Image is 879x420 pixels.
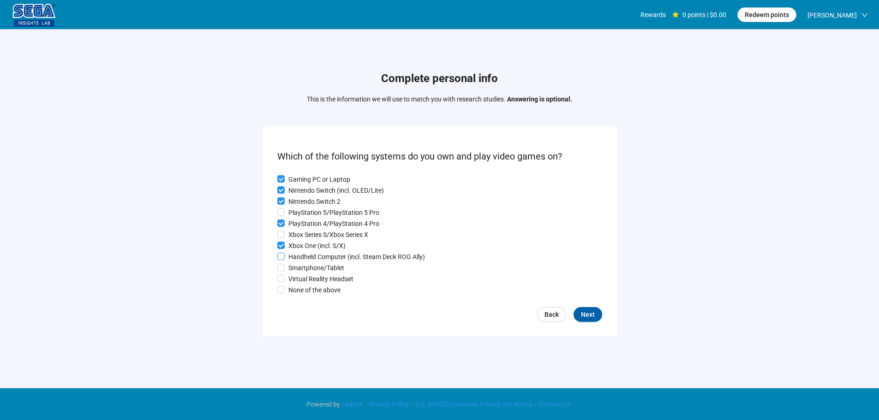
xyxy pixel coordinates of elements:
p: Xbox One (incl. S/X) [288,241,346,251]
button: Redeem points [737,7,796,22]
p: Nintendo Switch 2 [288,196,341,207]
p: Xbox Series S/Xbox Series X [288,230,368,240]
h1: Complete personal info [307,70,572,88]
span: star [672,12,679,18]
a: Contact Us [536,401,573,408]
p: This is the information we will use to match you with research studies. [307,94,572,104]
a: Privacy Policy [367,401,411,408]
span: Back [544,309,559,319]
a: Back [537,307,566,322]
p: Handheld Computer (incl. Steam Deck ROG Ally) [288,252,425,262]
p: PlayStation 4/PlayStation 4 Pro [288,219,379,229]
span: Powered by [306,401,340,408]
div: · · · [306,399,573,409]
span: [PERSON_NAME] [807,0,857,30]
p: None of the above [288,285,341,295]
span: down [861,12,868,18]
p: Smartphone/Tablet [288,263,344,273]
span: Redeem points [745,10,789,20]
p: Nintendo Switch (incl. OLED/Lite) [288,185,384,195]
p: Gaming PC or Laptop [288,174,350,184]
strong: Answering is optional. [507,95,572,103]
p: Which of the following systems do you own and play video games on? [277,149,602,164]
span: Next [581,309,595,319]
a: [US_STATE] Consumer Privacy Act Notice [413,401,534,408]
p: Virtual Reality Headset [288,274,353,284]
a: HubUX [340,401,365,408]
button: Next [574,307,602,322]
p: PlayStation 5/PlayStation 5 Pro [288,207,379,218]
